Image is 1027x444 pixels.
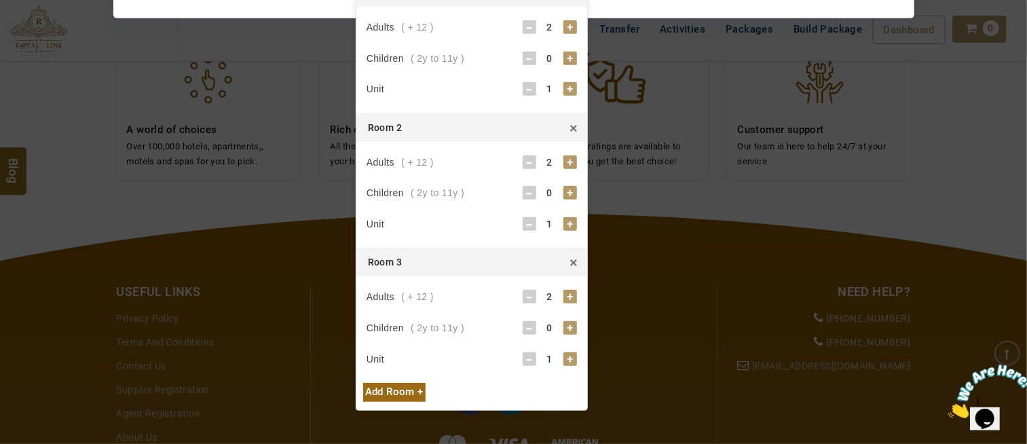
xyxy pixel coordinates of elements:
div: Unit [367,217,392,231]
div: 0 [536,52,563,65]
div: - [523,20,536,34]
div: 2 [536,20,563,34]
div: + [563,321,577,335]
div: + [563,352,577,366]
img: Chat attention grabber [5,5,90,59]
span: × [569,117,578,138]
div: - [523,290,536,303]
div: + [563,52,577,65]
span: Room 2 [368,122,402,133]
div: Children [367,52,464,65]
span: ( + 12 ) [401,22,434,33]
div: 1 [536,82,563,96]
div: 1 [536,352,563,366]
div: Adults [367,290,434,303]
div: + [563,186,577,200]
div: - [523,321,536,335]
div: Add Room + [363,383,426,401]
span: × [569,252,578,273]
iframe: chat widget [943,359,1027,424]
div: 1 [536,217,563,231]
div: - [523,155,536,169]
div: - [523,186,536,200]
span: 1 [5,5,11,17]
div: - [523,52,536,65]
div: Unit [367,82,392,96]
div: Children [367,321,464,335]
div: 0 [536,186,563,200]
span: ( + 12 ) [401,291,434,302]
div: + [563,20,577,34]
div: + [563,217,577,231]
div: 2 [536,155,563,169]
div: Adults [367,155,434,169]
div: 0 [536,321,563,335]
div: - [523,82,536,96]
div: + [563,82,577,96]
span: ( 2y to 11y ) [411,322,464,333]
div: + [563,290,577,303]
div: + [563,155,577,169]
div: - [523,352,536,366]
span: ( 2y to 11y ) [411,187,464,198]
div: Unit [367,352,392,366]
div: Children [367,186,464,200]
div: 2 [536,290,563,303]
div: - [523,217,536,231]
span: Room 3 [368,257,402,267]
div: Adults [367,20,434,34]
span: ( 2y to 11y ) [411,53,464,64]
span: ( + 12 ) [401,157,434,168]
